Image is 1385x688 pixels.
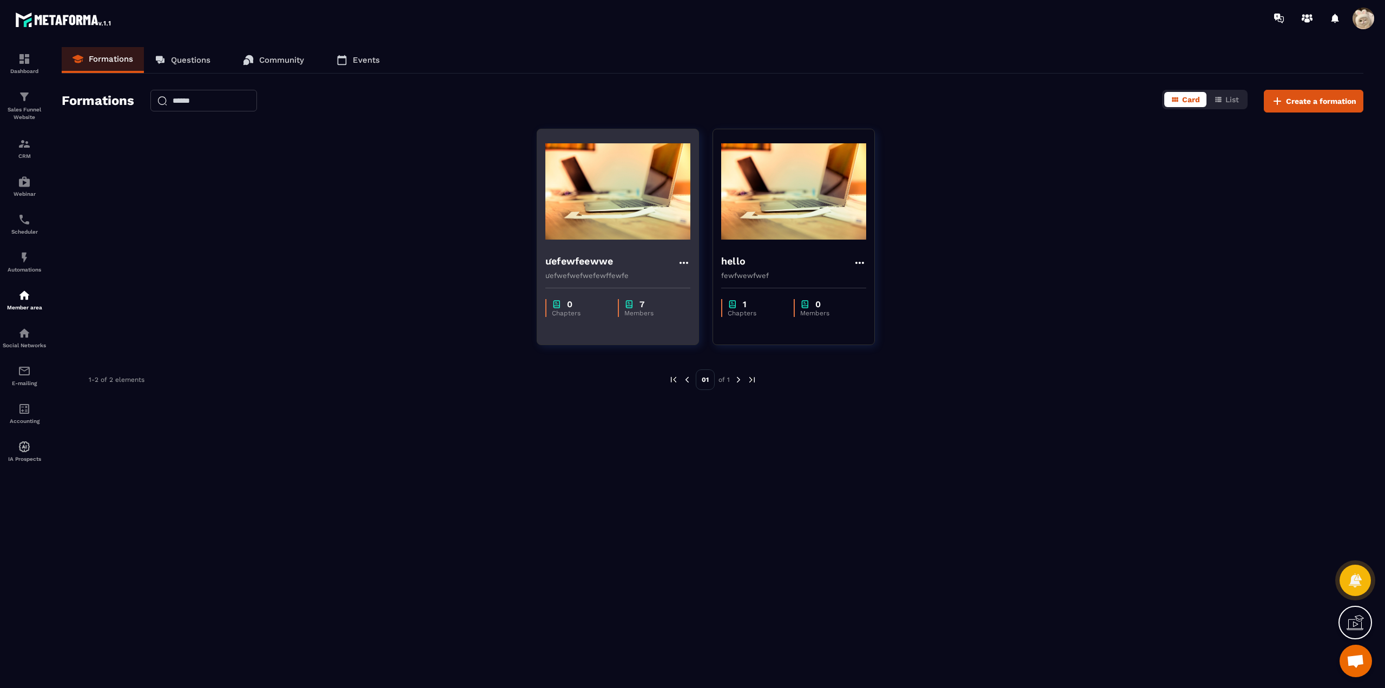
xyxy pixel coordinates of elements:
img: prev [682,375,692,385]
p: Sales Funnel Website [3,106,46,121]
img: automations [18,440,31,453]
p: Scheduler [3,229,46,235]
img: chapter [728,299,737,309]
h4: hello [721,254,746,269]
p: 01 [696,369,715,390]
a: formationformationSales Funnel Website [3,82,46,129]
a: Questions [144,47,221,73]
p: ưefwefwefwefewffewfe [545,272,690,280]
button: List [1208,92,1245,107]
a: formationformationCRM [3,129,46,167]
a: formation-backgroundhellofewfwewfwefchapter1Chapterschapter0Members [713,129,888,359]
img: automations [18,175,31,188]
p: Members [800,309,856,317]
img: chapter [624,299,634,309]
img: chapter [800,299,810,309]
span: Card [1182,95,1200,104]
img: formation [18,52,31,65]
p: Accounting [3,418,46,424]
p: 0 [815,299,821,309]
p: Community [259,55,304,65]
img: next [734,375,743,385]
p: 1-2 of 2 elements [89,376,144,383]
a: schedulerschedulerScheduler [3,205,46,243]
span: Create a formation [1286,96,1356,107]
a: formation-backgroundưefewfeewweưefwefwefwefewffewfechapter0Chapterschapter7Members [537,129,713,359]
p: E-mailing [3,380,46,386]
img: automations [18,289,31,302]
p: Questions [171,55,210,65]
p: Dashboard [3,68,46,74]
a: social-networksocial-networkSocial Networks [3,319,46,356]
p: of 1 [718,375,730,384]
p: 7 [639,299,644,309]
a: emailemailE-mailing [3,356,46,394]
p: fewfwewfwef [721,272,866,280]
a: automationsautomationsWebinar [3,167,46,205]
img: logo [15,10,113,29]
img: automations [18,251,31,264]
p: Formations [89,54,133,64]
p: Events [353,55,380,65]
h2: Formations [62,90,134,113]
h4: ưefewfeewwe [545,254,613,269]
p: Member area [3,305,46,310]
img: formation [18,90,31,103]
p: 1 [743,299,747,309]
button: Card [1164,92,1206,107]
a: Community [232,47,315,73]
img: chapter [552,299,562,309]
a: Formations [62,47,144,73]
img: formation-background [545,137,690,246]
img: next [747,375,757,385]
span: List [1225,95,1239,104]
a: automationsautomationsAutomations [3,243,46,281]
img: formation-background [721,137,866,246]
a: Events [326,47,391,73]
p: IA Prospects [3,456,46,462]
img: formation [18,137,31,150]
img: email [18,365,31,378]
img: prev [669,375,678,385]
a: formationformationDashboard [3,44,46,82]
button: Create a formation [1264,90,1363,113]
p: Members [624,309,680,317]
p: Automations [3,267,46,273]
a: accountantaccountantAccounting [3,394,46,432]
p: Chapters [728,309,783,317]
img: social-network [18,327,31,340]
p: Social Networks [3,342,46,348]
a: Mở cuộc trò chuyện [1340,645,1372,677]
img: scheduler [18,213,31,226]
p: CRM [3,153,46,159]
a: automationsautomationsMember area [3,281,46,319]
p: Webinar [3,191,46,197]
p: 0 [567,299,572,309]
img: accountant [18,402,31,415]
p: Chapters [552,309,607,317]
